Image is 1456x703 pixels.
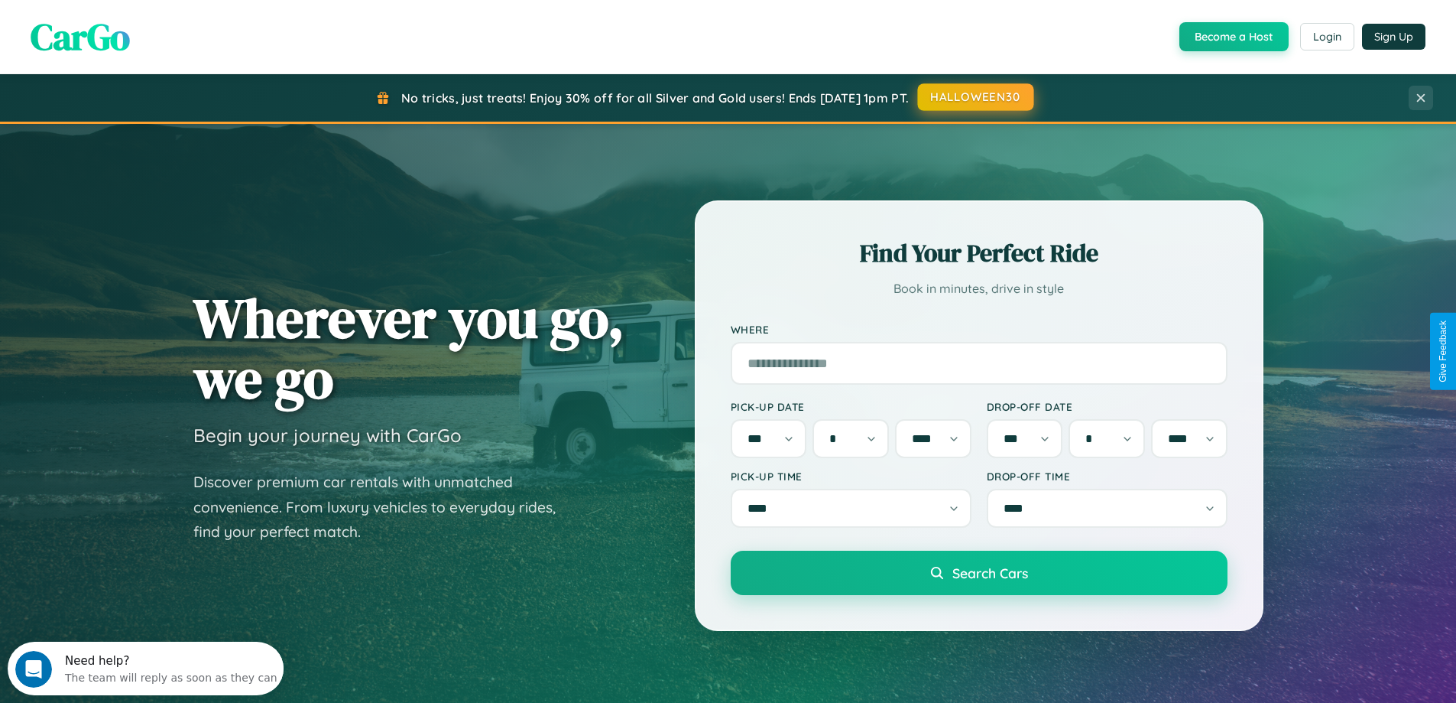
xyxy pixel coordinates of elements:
[57,25,270,41] div: The team will reply as soon as they can
[6,6,284,48] div: Open Intercom Messenger
[193,288,624,408] h1: Wherever you go, we go
[15,651,52,688] iframe: Intercom live chat
[731,236,1227,270] h2: Find Your Perfect Ride
[731,470,971,483] label: Pick-up Time
[918,83,1034,111] button: HALLOWEEN30
[193,424,462,447] h3: Begin your journey with CarGo
[731,551,1227,595] button: Search Cars
[401,90,909,106] span: No tricks, just treats! Enjoy 30% off for all Silver and Gold users! Ends [DATE] 1pm PT.
[731,278,1227,300] p: Book in minutes, drive in style
[987,400,1227,413] label: Drop-off Date
[952,565,1028,581] span: Search Cars
[1300,23,1354,50] button: Login
[1438,321,1448,382] div: Give Feedback
[1179,22,1289,51] button: Become a Host
[31,11,130,62] span: CarGo
[57,13,270,25] div: Need help?
[987,470,1227,483] label: Drop-off Time
[731,400,971,413] label: Pick-up Date
[731,323,1227,336] label: Where
[1362,24,1425,50] button: Sign Up
[193,470,576,545] p: Discover premium car rentals with unmatched convenience. From luxury vehicles to everyday rides, ...
[8,642,284,695] iframe: Intercom live chat discovery launcher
